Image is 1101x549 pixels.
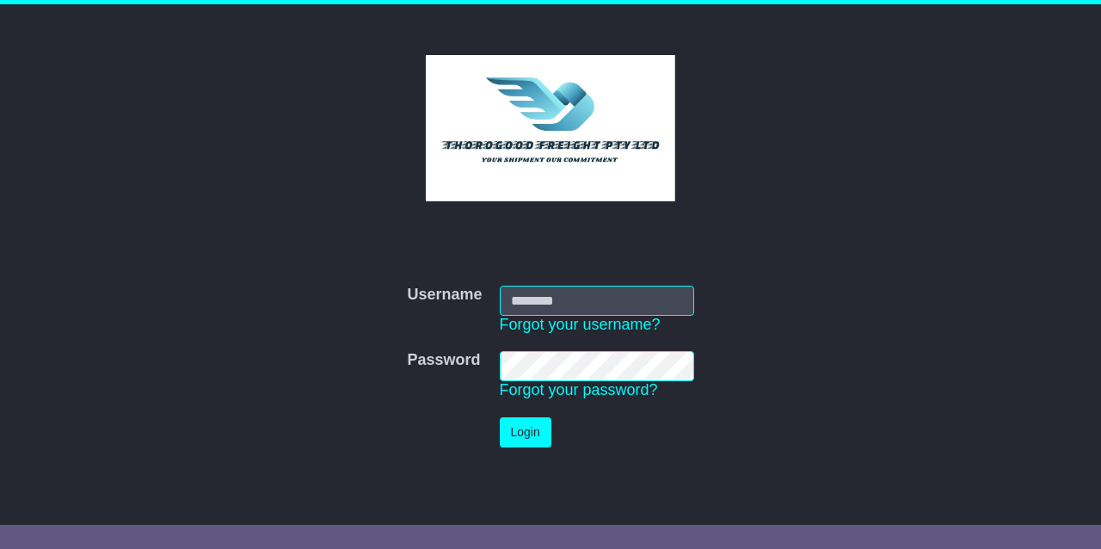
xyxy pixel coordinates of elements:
[426,55,676,201] img: Thorogood Freight Pty Ltd
[407,351,480,370] label: Password
[407,286,482,305] label: Username
[500,417,551,447] button: Login
[500,381,658,398] a: Forgot your password?
[500,316,661,333] a: Forgot your username?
